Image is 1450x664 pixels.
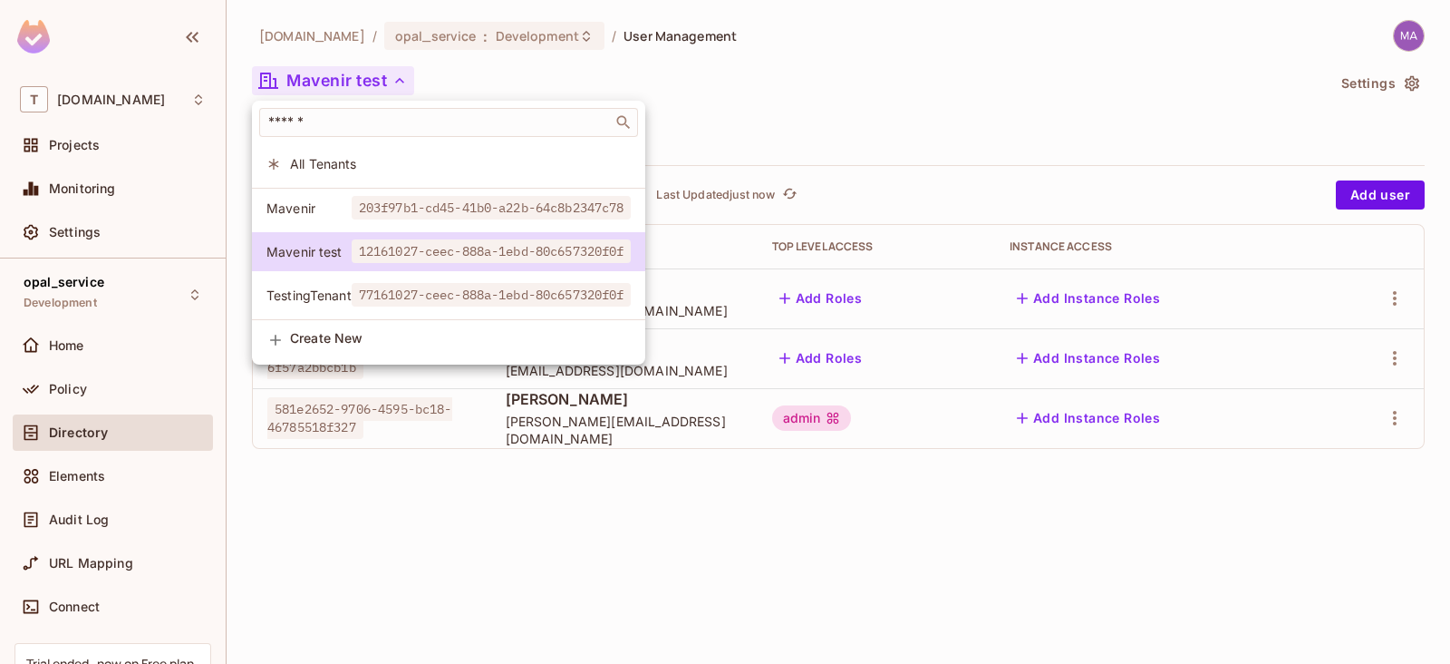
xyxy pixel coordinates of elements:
span: Create New [290,331,631,346]
span: 77161027-ceec-888a-1ebd-80c657320f0f [352,283,632,307]
span: Mavenir [266,200,352,217]
span: 12161027-ceec-888a-1ebd-80c657320f0f [352,239,632,263]
div: Show only users with a role in this tenant: Mavenir [252,189,645,228]
span: Mavenir test [266,243,352,260]
span: 203f97b1-cd45-41b0-a22b-64c8b2347c78 [352,196,632,220]
div: Show only users with a role in this tenant: Mavenir test [252,232,645,271]
div: Show only users with a role in this tenant: TestingTenant [252,276,645,315]
span: All Tenants [290,155,631,172]
span: TestingTenant [266,287,352,304]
